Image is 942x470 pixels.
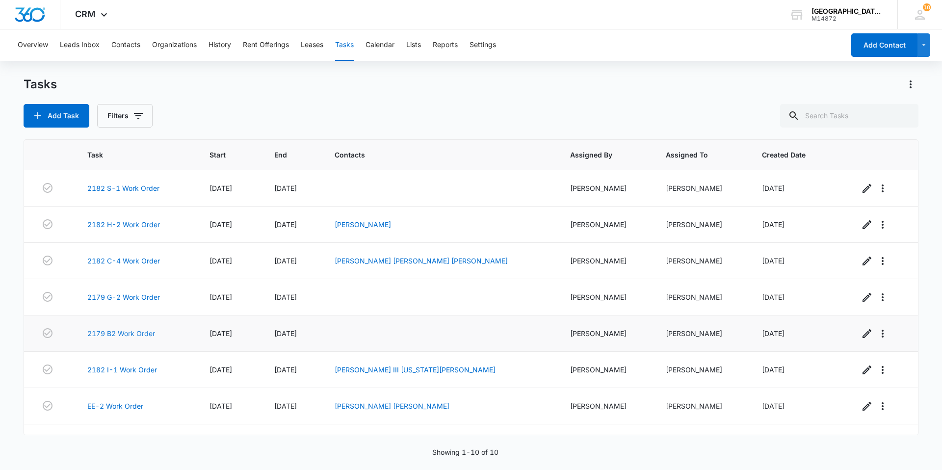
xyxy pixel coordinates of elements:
div: [PERSON_NAME] [570,401,642,411]
a: 2182 S-1 Work Order [87,183,159,193]
button: Leads Inbox [60,29,100,61]
div: [PERSON_NAME] [666,183,738,193]
button: Filters [97,104,153,128]
div: [PERSON_NAME] [666,365,738,375]
span: Assigned To [666,150,724,160]
h1: Tasks [24,77,57,92]
span: Contacts [335,150,532,160]
span: End [274,150,297,160]
div: account name [811,7,883,15]
div: [PERSON_NAME] [666,328,738,339]
div: account id [811,15,883,22]
a: 2182 H-2 Work Order [87,219,160,230]
span: [DATE] [274,184,297,192]
a: [PERSON_NAME] [335,220,391,229]
span: [DATE] [762,293,785,301]
button: Calendar [366,29,394,61]
span: [DATE] [209,257,232,265]
p: Showing 1-10 of 10 [432,447,498,457]
span: Created Date [762,150,822,160]
div: notifications count [923,3,931,11]
button: Actions [903,77,918,92]
span: [DATE] [209,184,232,192]
button: History [209,29,231,61]
span: [DATE] [209,366,232,374]
div: [PERSON_NAME] [570,328,642,339]
button: Reports [433,29,458,61]
span: [DATE] [209,402,232,410]
button: Add Task [24,104,89,128]
a: EE-2 Work Order [87,401,143,411]
span: [DATE] [762,402,785,410]
span: [DATE] [762,184,785,192]
a: 2179 B2 Work Order [87,328,155,339]
span: [DATE] [209,293,232,301]
span: [DATE] [762,257,785,265]
button: Leases [301,29,323,61]
span: 10 [923,3,931,11]
button: Rent Offerings [243,29,289,61]
span: [DATE] [274,402,297,410]
div: [PERSON_NAME] [570,365,642,375]
button: Tasks [335,29,354,61]
button: Organizations [152,29,197,61]
span: [DATE] [209,329,232,338]
span: [DATE] [274,366,297,374]
a: 2179 G-2 Work Order [87,292,160,302]
a: [PERSON_NAME] [PERSON_NAME] [PERSON_NAME] [335,257,508,265]
span: Start [209,150,236,160]
div: [PERSON_NAME] [666,256,738,266]
a: [PERSON_NAME] [PERSON_NAME] [335,402,449,410]
button: Overview [18,29,48,61]
span: CRM [75,9,96,19]
div: [PERSON_NAME] [570,183,642,193]
div: [PERSON_NAME] [666,292,738,302]
span: Assigned By [570,150,628,160]
button: Settings [470,29,496,61]
span: [DATE] [762,220,785,229]
a: [PERSON_NAME] III [US_STATE][PERSON_NAME] [335,366,496,374]
div: [PERSON_NAME] [570,292,642,302]
span: [DATE] [274,293,297,301]
div: [PERSON_NAME] [666,401,738,411]
span: [DATE] [274,329,297,338]
div: [PERSON_NAME] [570,219,642,230]
span: Task [87,150,172,160]
span: [DATE] [274,257,297,265]
span: [DATE] [274,220,297,229]
button: Add Contact [851,33,917,57]
button: Contacts [111,29,140,61]
span: [DATE] [209,220,232,229]
span: [DATE] [762,329,785,338]
span: [DATE] [762,366,785,374]
div: [PERSON_NAME] [666,219,738,230]
a: 2182 I-1 Work Order [87,365,157,375]
input: Search Tasks [780,104,918,128]
button: Lists [406,29,421,61]
div: [PERSON_NAME] [570,256,642,266]
a: 2182 C-4 Work Order [87,256,160,266]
